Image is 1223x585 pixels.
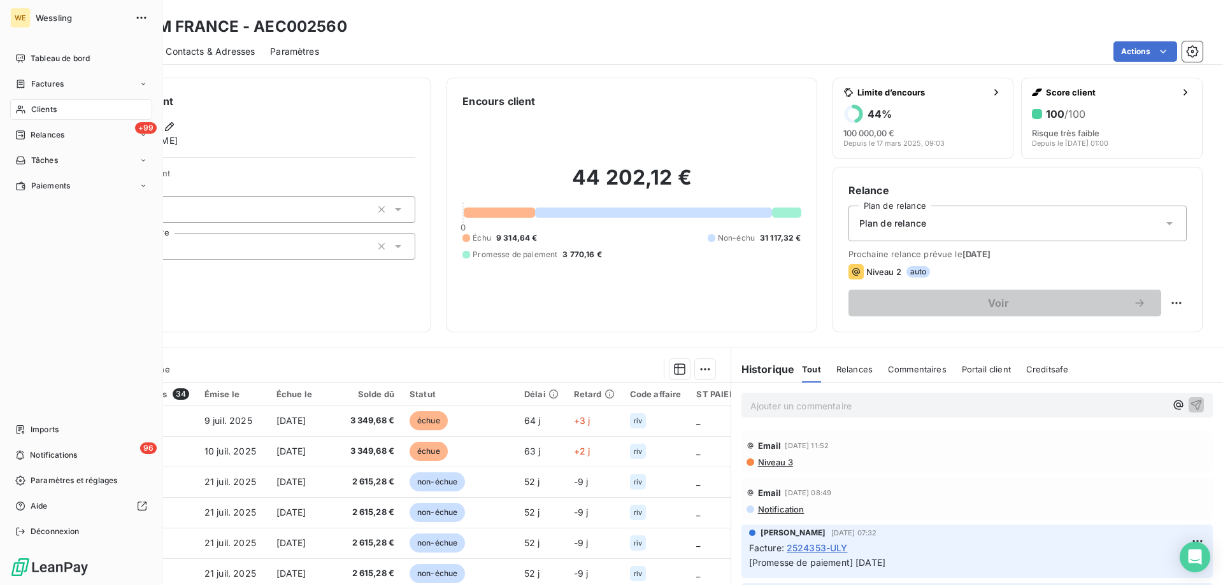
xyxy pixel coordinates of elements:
span: non-échue [410,503,465,522]
span: Propriétés Client [103,168,415,186]
span: 9 juil. 2025 [204,415,252,426]
span: _ [696,446,700,456]
span: 52 j [524,476,540,487]
div: Échue le [276,389,335,399]
span: /100 [1064,108,1085,120]
span: Notification [757,504,805,514]
span: 64 j [524,415,541,426]
div: Émise le [204,389,261,399]
span: Imports [31,424,59,435]
span: -9 j [574,507,589,518]
button: Limite d’encours44%100 000,00 €Depuis le 17 mars 2025, 09:03 [833,78,1014,159]
span: Aide [31,500,48,512]
span: riv [634,417,642,425]
span: [DATE] 07:32 [831,529,877,537]
span: 100 000,00 € [843,128,894,138]
span: _ [696,568,700,579]
span: Contacts & Adresses [166,45,255,58]
span: Relances [31,129,64,141]
span: Niveau 2 [866,267,901,277]
span: [DATE] [276,507,306,518]
span: auto [906,266,931,278]
span: Non-échu [718,232,755,244]
span: Prochaine relance prévue le [848,249,1187,259]
span: 52 j [524,537,540,548]
h6: Relance [848,183,1187,198]
span: Wessling [36,13,127,23]
span: Paiements [31,180,70,192]
span: 52 j [524,507,540,518]
button: Voir [848,290,1161,316]
span: Limite d’encours [857,87,987,97]
h3: AECOM FRANCE - AEC002560 [112,15,347,38]
span: -9 j [574,537,589,548]
span: 2 615,28 € [350,476,395,488]
button: Actions [1113,41,1177,62]
span: Relances [836,364,873,374]
div: Retard [574,389,615,399]
span: Creditsafe [1026,364,1069,374]
span: Tâches [31,155,58,166]
span: +3 j [574,415,590,426]
span: non-échue [410,472,465,491]
span: [DATE] [276,476,306,487]
span: Échu [473,232,491,244]
span: Notifications [30,449,77,461]
span: 21 juil. 2025 [204,537,256,548]
span: [DATE] 11:52 [785,442,829,449]
h2: 44 202,12 € [462,165,801,203]
span: Plan de relance [859,217,926,230]
span: riv [634,539,642,547]
span: -9 j [574,568,589,579]
span: _ [696,507,700,518]
span: 96 [140,442,157,454]
span: riv [634,448,642,455]
span: 31 117,32 € [760,232,801,244]
span: Portail client [962,364,1011,374]
span: 2 615,28 € [350,537,395,549]
span: échue [410,442,448,461]
span: riv [634,478,642,486]
span: 10 juil. 2025 [204,446,256,456]
span: Voir [864,298,1133,308]
span: Paramètres et réglages [31,475,117,486]
span: 21 juil. 2025 [204,568,256,579]
div: ST PAIEMENT DIRECT [696,389,788,399]
span: Facture : [749,541,784,554]
span: _ [696,537,700,548]
span: Factures [31,78,64,90]
span: [DATE] [276,537,306,548]
span: +99 [135,122,157,134]
span: [DATE] [276,568,306,579]
span: _ [696,415,700,426]
span: [DATE] 08:49 [785,489,831,497]
span: [Promesse de paiement] [DATE] [749,557,885,568]
span: 2 615,28 € [350,567,395,580]
h6: Encours client [462,94,535,109]
span: 2524353-ULY [787,541,848,554]
span: Tout [802,364,821,374]
div: WE [10,8,31,28]
img: Logo LeanPay [10,557,89,577]
span: 34 [173,388,189,400]
span: Tableau de bord [31,53,90,64]
span: Depuis le [DATE] 01:00 [1032,139,1108,147]
span: Promesse de paiement [473,249,557,260]
h6: 100 [1046,108,1085,120]
span: 9 314,64 € [496,232,538,244]
span: Depuis le 17 mars 2025, 09:03 [843,139,945,147]
button: Score client100/100Risque très faibleDepuis le [DATE] 01:00 [1021,78,1203,159]
span: _ [696,476,700,487]
span: Niveau 3 [757,457,793,467]
span: Email [758,488,782,498]
span: [PERSON_NAME] [761,527,826,539]
div: Délai [524,389,559,399]
span: Commentaires [888,364,947,374]
span: Score client [1046,87,1175,97]
h6: Informations client [77,94,415,109]
span: [DATE] [276,446,306,456]
div: Open Intercom Messenger [1180,542,1210,572]
span: 52 j [524,568,540,579]
span: non-échue [410,533,465,553]
a: Aide [10,496,152,516]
